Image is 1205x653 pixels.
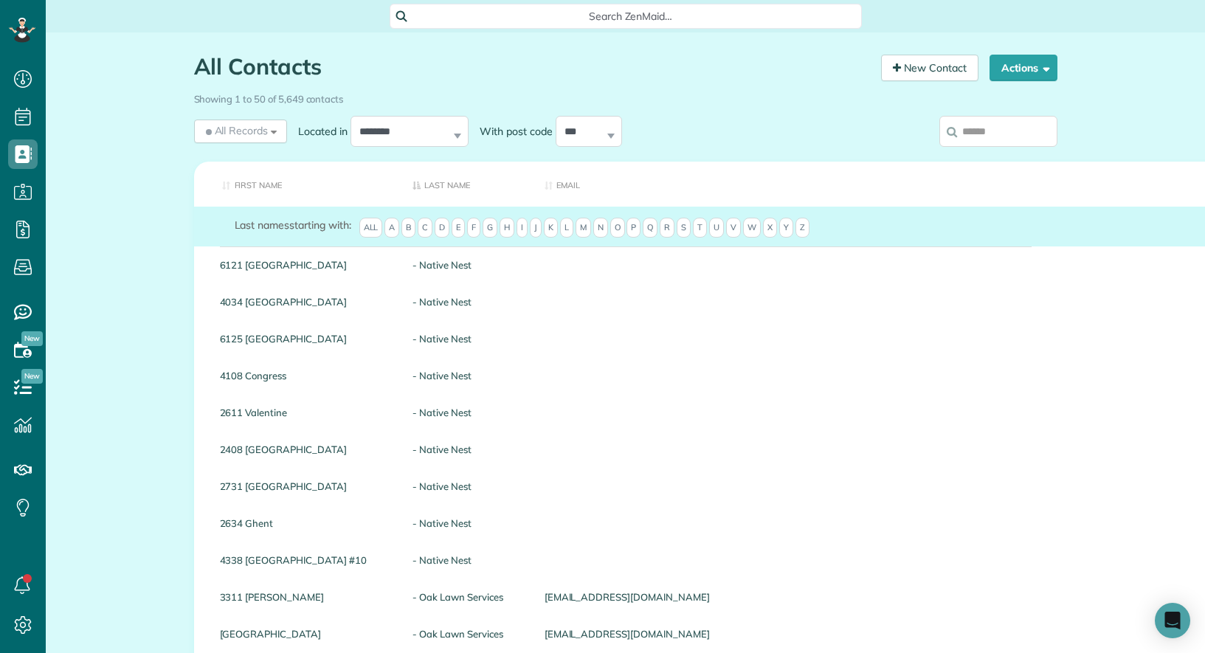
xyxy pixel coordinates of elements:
[530,218,542,238] span: J
[643,218,657,238] span: Q
[990,55,1057,81] button: Actions
[795,218,809,238] span: Z
[500,218,514,238] span: H
[220,260,391,270] a: 6121 [GEOGRAPHIC_DATA]
[626,218,641,238] span: P
[576,218,591,238] span: M
[412,629,522,639] a: - Oak Lawn Services
[412,297,522,307] a: - Native Nest
[743,218,761,238] span: W
[560,218,573,238] span: L
[544,218,558,238] span: K
[384,218,399,238] span: A
[709,218,724,238] span: U
[220,334,391,344] a: 6125 [GEOGRAPHIC_DATA]
[220,407,391,418] a: 2611 Valentine
[412,334,522,344] a: - Native Nest
[412,444,522,455] a: - Native Nest
[194,86,1057,106] div: Showing 1 to 50 of 5,649 contacts
[412,518,522,528] a: - Native Nest
[220,518,391,528] a: 2634 Ghent
[779,218,793,238] span: Y
[220,481,391,491] a: 2731 [GEOGRAPHIC_DATA]
[412,481,522,491] a: - Native Nest
[452,218,465,238] span: E
[235,218,351,232] label: starting with:
[483,218,497,238] span: G
[881,55,978,81] a: New Contact
[435,218,449,238] span: D
[467,218,480,238] span: F
[235,218,290,232] span: Last names
[593,218,608,238] span: N
[517,218,528,238] span: I
[220,629,391,639] a: [GEOGRAPHIC_DATA]
[194,55,870,79] h1: All Contacts
[412,555,522,565] a: - Native Nest
[412,407,522,418] a: - Native Nest
[469,124,556,139] label: With post code
[220,297,391,307] a: 4034 [GEOGRAPHIC_DATA]
[677,218,691,238] span: S
[359,218,383,238] span: All
[693,218,707,238] span: T
[220,370,391,381] a: 4108 Congress
[220,555,391,565] a: 4338 [GEOGRAPHIC_DATA] #10
[287,124,351,139] label: Located in
[401,218,415,238] span: B
[660,218,674,238] span: R
[610,218,625,238] span: O
[412,260,522,270] a: - Native Nest
[220,444,391,455] a: 2408 [GEOGRAPHIC_DATA]
[401,162,533,207] th: Last Name: activate to sort column descending
[418,218,432,238] span: C
[1155,603,1190,638] div: Open Intercom Messenger
[412,592,522,602] a: - Oak Lawn Services
[412,370,522,381] a: - Native Nest
[21,369,43,384] span: New
[220,592,391,602] a: 3311 [PERSON_NAME]
[763,218,777,238] span: X
[726,218,741,238] span: V
[203,123,269,138] span: All Records
[194,162,402,207] th: First Name: activate to sort column ascending
[21,331,43,346] span: New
